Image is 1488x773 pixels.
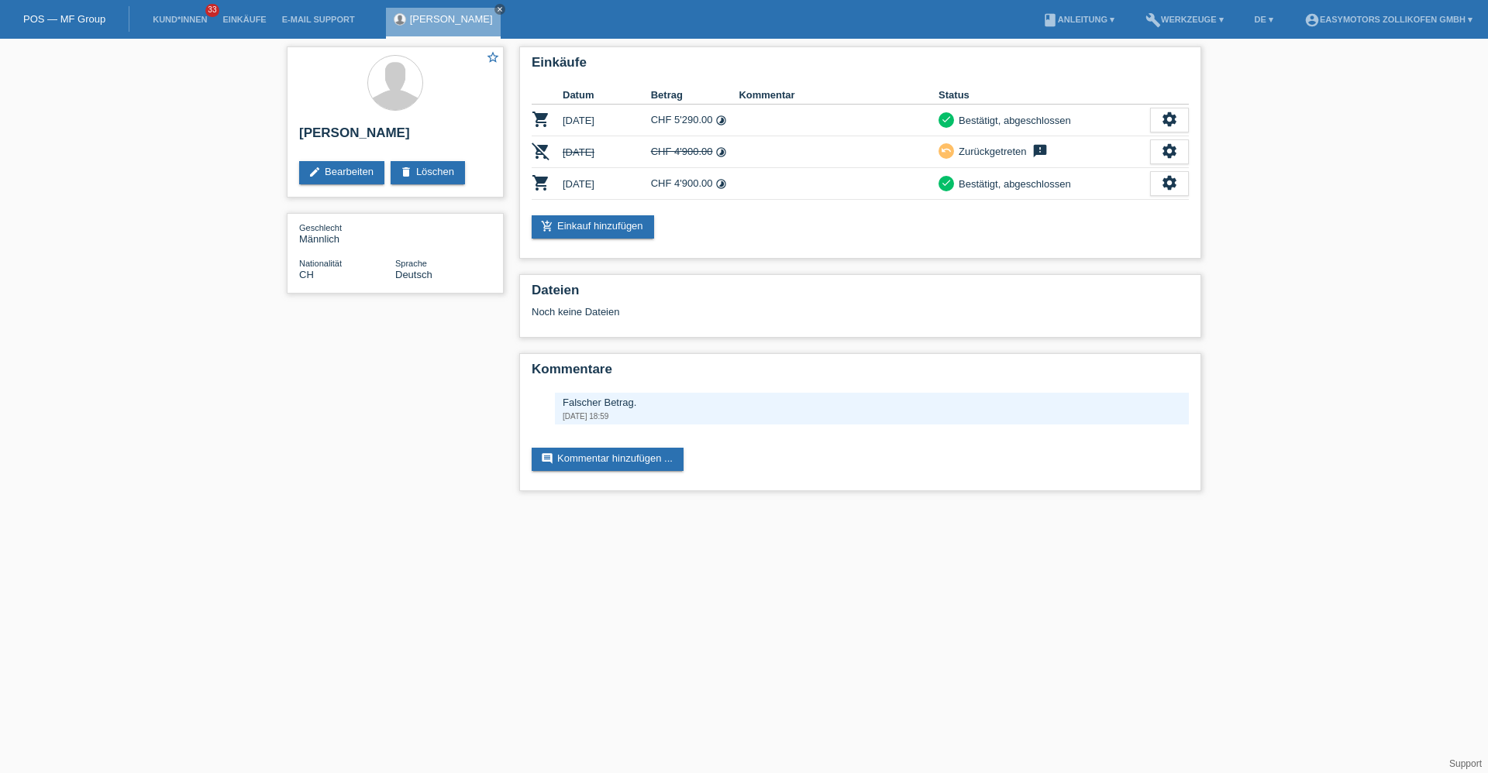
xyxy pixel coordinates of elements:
td: [DATE] [563,168,651,200]
span: Deutsch [395,269,432,280]
i: comment [541,452,553,465]
a: bookAnleitung ▾ [1035,15,1122,24]
i: POSP00025361 [532,142,550,160]
i: settings [1161,143,1178,160]
i: check [941,177,952,188]
div: Bestätigt, abgeschlossen [954,176,1071,192]
span: 33 [205,4,219,17]
i: 48 Raten [715,146,727,158]
i: star_border [486,50,500,64]
a: deleteLöschen [391,161,465,184]
div: Falscher Betrag. [563,397,1181,408]
span: Sprache [395,259,427,268]
a: close [494,4,505,15]
span: Nationalität [299,259,342,268]
i: close [496,5,504,13]
i: delete [400,166,412,178]
i: settings [1161,111,1178,128]
i: check [941,114,952,125]
td: CHF 5'290.00 [651,105,739,136]
th: Datum [563,86,651,105]
td: [DATE] [563,136,651,168]
a: commentKommentar hinzufügen ... [532,448,684,471]
a: Kund*innen [145,15,215,24]
th: Kommentar [739,86,939,105]
td: [DATE] [563,105,651,136]
a: E-Mail Support [274,15,363,24]
i: account_circle [1304,12,1320,28]
td: CHF 4'900.00 [651,168,739,200]
div: Noch keine Dateien [532,306,1005,318]
th: Betrag [651,86,739,105]
a: Support [1449,758,1482,769]
i: 48 Raten [715,178,727,190]
i: POSP00014630 [532,110,550,129]
th: Status [939,86,1150,105]
h2: Einkäufe [532,55,1189,78]
i: settings [1161,174,1178,191]
i: undo [941,145,952,156]
td: CHF 4'900.00 [651,136,739,168]
i: POSP00025908 [532,173,550,192]
i: 48 Raten [715,115,727,126]
div: Bestätigt, abgeschlossen [954,112,1071,129]
i: edit [308,166,321,178]
a: account_circleEasymotors Zollikofen GmbH ▾ [1297,15,1480,24]
a: POS — MF Group [23,13,105,25]
i: build [1145,12,1161,28]
a: editBearbeiten [299,161,384,184]
i: feedback [1031,143,1049,159]
div: Zurückgetreten [954,143,1026,160]
a: [PERSON_NAME] [410,13,493,25]
i: add_shopping_cart [541,220,553,232]
a: star_border [486,50,500,67]
h2: Dateien [532,283,1189,306]
h2: Kommentare [532,362,1189,385]
div: [DATE] 18:59 [563,412,1181,421]
span: Geschlecht [299,223,342,232]
a: buildWerkzeuge ▾ [1138,15,1231,24]
a: DE ▾ [1247,15,1281,24]
a: Einkäufe [215,15,274,24]
i: book [1042,12,1058,28]
span: Schweiz [299,269,314,280]
a: add_shopping_cartEinkauf hinzufügen [532,215,654,239]
div: Männlich [299,222,395,245]
h2: [PERSON_NAME] [299,125,491,149]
